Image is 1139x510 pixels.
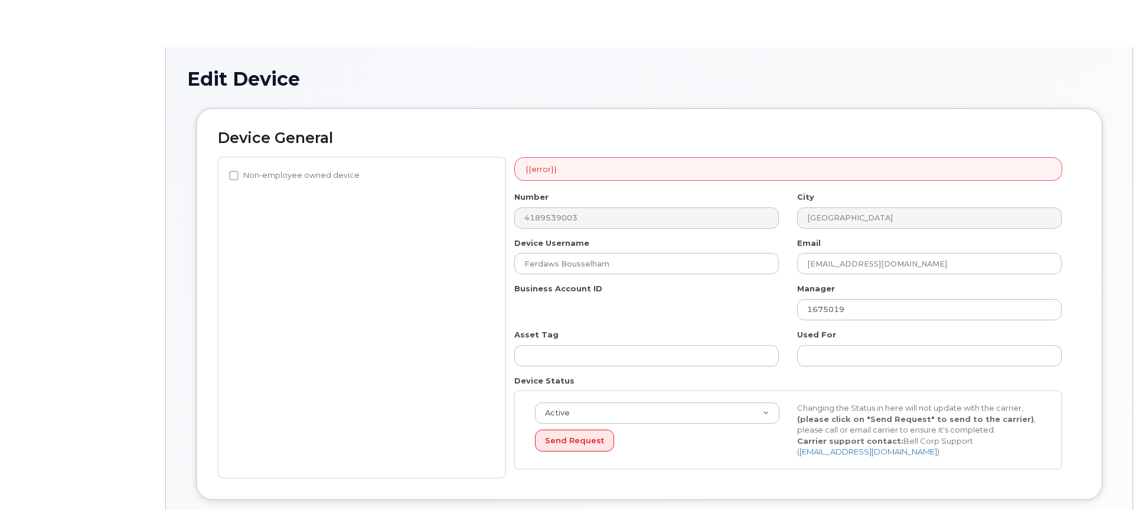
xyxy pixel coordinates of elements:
label: Used For [797,329,836,340]
button: Send Request [535,430,614,451]
strong: Carrier support contact: [797,436,903,446]
label: Asset Tag [514,329,559,340]
strong: (please click on "Send Request" to send to the carrier) [797,414,1034,424]
input: Select manager [797,299,1062,320]
label: Device Username [514,238,589,249]
a: [EMAIL_ADDRESS][DOMAIN_NAME] [799,447,937,456]
label: Manager [797,283,835,294]
label: Email [797,238,821,249]
label: Device Status [514,375,575,386]
input: Non-employee owned device [229,171,239,180]
h1: Edit Device [187,69,1111,89]
div: Changing the Status in here will not update with the carrier, , please call or email carrier to e... [788,402,1050,457]
label: Business Account ID [514,283,602,294]
label: Non-employee owned device [229,168,360,183]
div: {{error}} [514,157,1062,181]
h2: Device General [218,130,1081,147]
label: City [797,191,814,203]
label: Number [514,191,549,203]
